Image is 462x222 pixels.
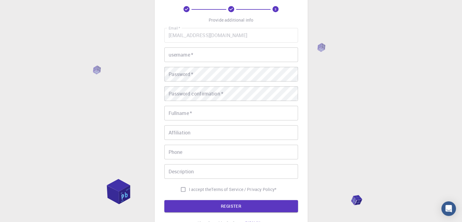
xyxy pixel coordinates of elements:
[275,7,276,11] text: 3
[169,26,180,31] label: Email
[189,186,211,193] span: I accept the
[441,201,456,216] div: Open Intercom Messenger
[209,17,253,23] p: Provide additional info
[211,186,276,193] p: Terms of Service / Privacy Policy *
[211,186,276,193] a: Terms of Service / Privacy Policy*
[164,200,298,212] button: REGISTER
